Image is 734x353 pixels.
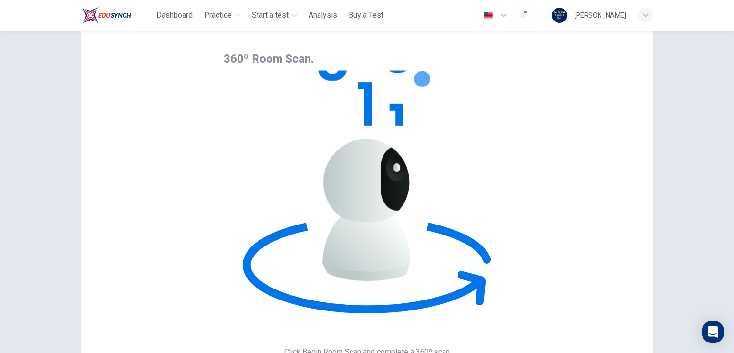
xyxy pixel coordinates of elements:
div: Open Intercom Messenger [702,321,724,343]
span: Analysis [309,10,337,21]
button: Analysis [305,7,341,24]
button: Practice [200,7,244,24]
a: ELTC logo [81,6,153,25]
div: [PERSON_NAME] [575,10,627,21]
span: Practice [204,10,232,21]
button: Dashboard [153,7,196,24]
button: Buy a Test [345,7,387,24]
img: Profile picture [552,8,567,23]
span: Buy a Test [349,10,383,21]
span: Dashboard [156,10,193,21]
img: ELTC logo [81,6,131,25]
span: Start a test [252,10,289,21]
span: 360º Room Scan. [224,52,314,65]
button: Start a test [248,7,301,24]
img: en [482,12,494,19]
